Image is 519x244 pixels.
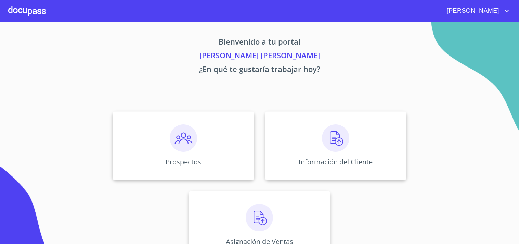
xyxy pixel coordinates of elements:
[246,204,273,231] img: carga.png
[49,36,470,50] p: Bienvenido a tu portal
[299,157,373,167] p: Información del Cliente
[49,63,470,77] p: ¿En qué te gustaría trabajar hoy?
[322,124,349,152] img: carga.png
[166,157,201,167] p: Prospectos
[442,5,511,16] button: account of current user
[49,50,470,63] p: [PERSON_NAME] [PERSON_NAME]
[170,124,197,152] img: prospectos.png
[442,5,503,16] span: [PERSON_NAME]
